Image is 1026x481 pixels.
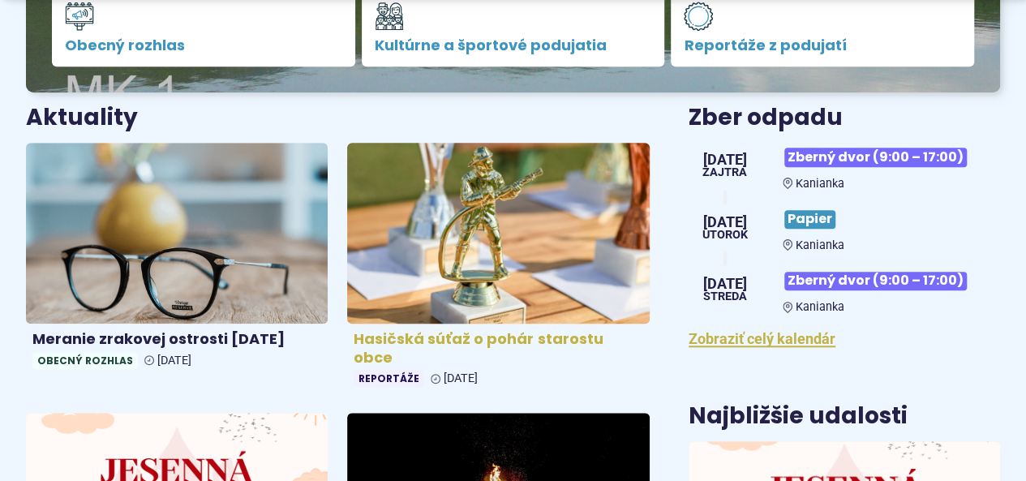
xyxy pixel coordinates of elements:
a: Zberný dvor (9:00 – 17:00) Kanianka [DATE] streda [689,265,1000,314]
h4: Hasičská súťaž o pohár starostu obce [354,330,642,367]
span: Reportáže z podujatí [684,37,961,54]
h4: Meranie zrakovej ostrosti [DATE] [32,330,321,349]
span: Kanianka [796,238,844,252]
a: Zberný dvor (9:00 – 17:00) Kanianka [DATE] Zajtra [689,141,1000,190]
span: Kanianka [796,300,844,314]
span: Reportáže [354,370,424,387]
span: [DATE] [702,215,748,230]
span: Zberný dvor (9:00 – 17:00) [784,148,967,166]
span: Zajtra [702,167,747,178]
span: [DATE] [702,152,747,167]
span: Kultúrne a športové podujatia [375,37,652,54]
h3: Zber odpadu [689,105,1000,131]
span: Papier [784,210,835,229]
span: [DATE] [703,277,747,291]
a: Zobraziť celý kalendár [689,330,835,347]
span: [DATE] [157,354,191,367]
span: streda [703,291,747,303]
a: Hasičská súťaž o pohár starostu obce Reportáže [DATE] [347,143,649,393]
span: Obecný rozhlas [65,37,342,54]
span: Kanianka [796,177,844,191]
span: [DATE] [444,371,478,385]
span: Zberný dvor (9:00 – 17:00) [784,272,967,290]
span: Obecný rozhlas [32,352,138,369]
a: Meranie zrakovej ostrosti [DATE] Obecný rozhlas [DATE] [26,143,328,375]
h3: Aktuality [26,105,138,131]
a: Papier Kanianka [DATE] utorok [689,204,1000,252]
h3: Najbližšie udalosti [689,404,908,429]
span: utorok [702,230,748,241]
